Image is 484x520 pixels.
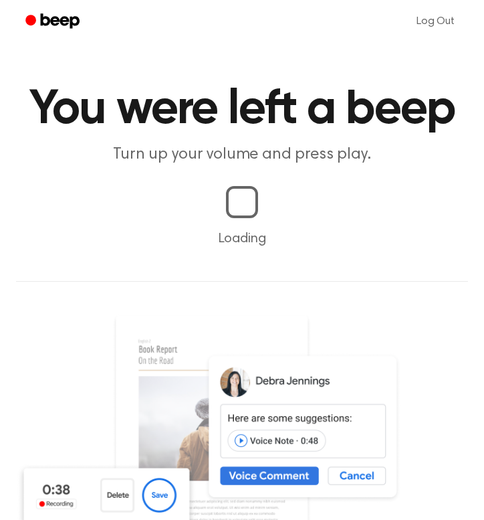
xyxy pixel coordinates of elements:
p: Turn up your volume and press play. [16,145,468,165]
p: Loading [16,229,468,249]
a: Log Out [403,5,468,37]
h1: You were left a beep [16,86,468,134]
a: Beep [16,9,92,35]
